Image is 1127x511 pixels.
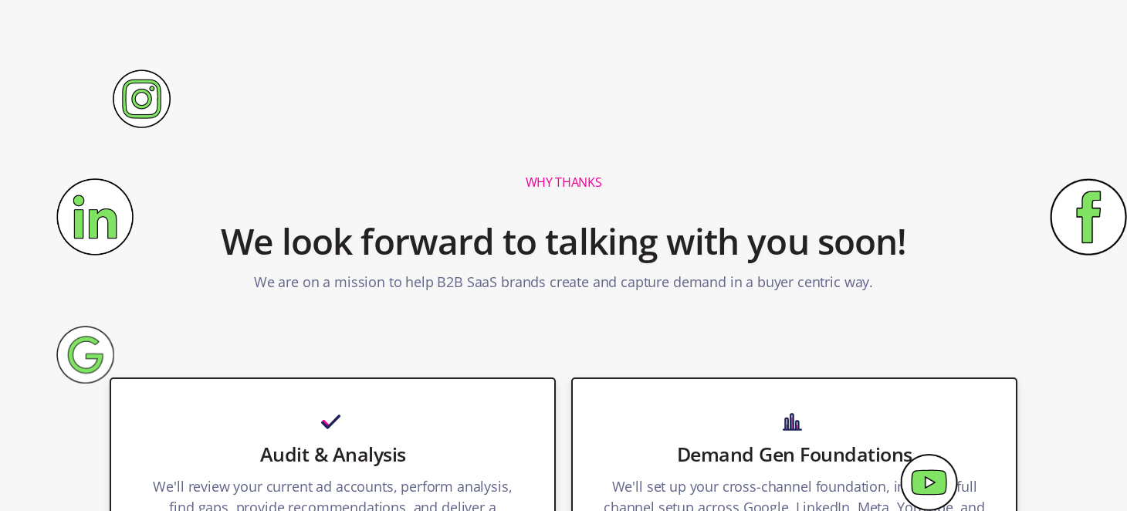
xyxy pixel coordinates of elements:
[526,174,602,191] h1: Why Thanks
[142,441,523,467] h3: Audit & Analysis
[604,441,985,467] h3: Demand Gen Foundations
[221,211,906,272] h2: We look forward to talking with you soon!
[254,272,873,300] p: We are on a mission to help B2B SaaS brands create and capture demand in a buyer centric way.
[1050,437,1127,511] iframe: Chat Widget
